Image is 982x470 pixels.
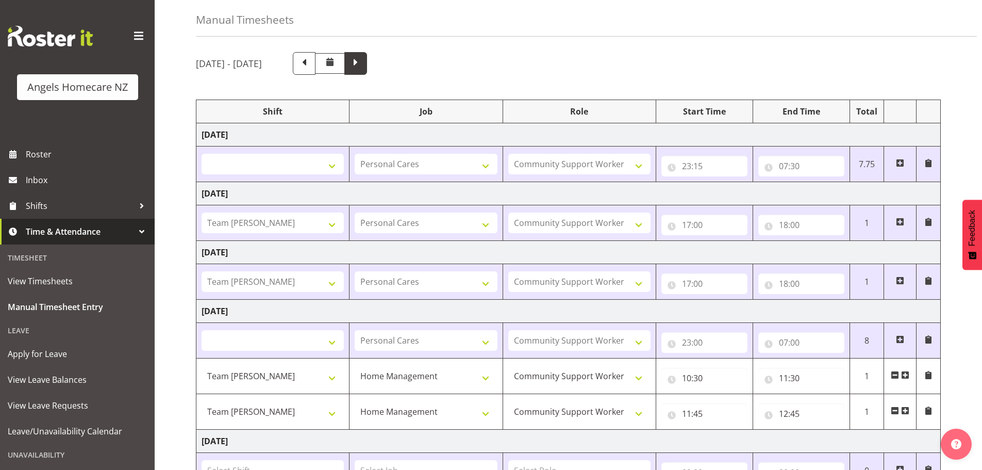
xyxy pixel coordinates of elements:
a: Apply for Leave [3,341,152,367]
td: 7.75 [850,147,884,182]
h4: Manual Timesheets [196,14,294,26]
td: 1 [850,394,884,430]
span: Feedback [968,210,977,246]
span: Inbox [26,172,149,188]
span: Shifts [26,198,134,214]
a: Leave/Unavailability Calendar [3,418,152,444]
h5: [DATE] - [DATE] [196,58,262,69]
a: View Leave Balances [3,367,152,393]
div: Leave [3,320,152,341]
div: End Time [758,105,844,118]
td: 1 [850,205,884,241]
input: Click to select... [661,368,747,388]
a: View Leave Requests [3,393,152,418]
span: Manual Timesheet Entry [8,299,147,315]
td: 1 [850,359,884,394]
a: View Timesheets [3,268,152,294]
span: Leave/Unavailability Calendar [8,424,147,439]
div: Angels Homecare NZ [27,79,128,95]
td: [DATE] [196,123,941,147]
div: Shift [202,105,344,118]
div: Start Time [661,105,747,118]
td: 8 [850,323,884,359]
img: Rosterit website logo [8,26,93,46]
td: 1 [850,264,884,300]
div: Timesheet [3,247,152,268]
span: View Leave Balances [8,372,147,387]
span: Apply for Leave [8,346,147,362]
input: Click to select... [661,403,747,424]
input: Click to select... [758,368,844,388]
td: [DATE] [196,182,941,205]
div: Total [855,105,879,118]
span: Roster [26,147,149,162]
img: help-xxl-2.png [951,439,961,449]
a: Manual Timesheet Entry [3,294,152,320]
td: [DATE] [196,430,941,453]
td: [DATE] [196,241,941,264]
button: Feedback - Show survey [962,200,982,270]
div: Job [355,105,497,118]
td: [DATE] [196,300,941,323]
span: View Leave Requests [8,398,147,413]
span: Time & Attendance [26,224,134,239]
span: View Timesheets [8,273,147,289]
input: Click to select... [758,403,844,424]
div: Role [508,105,651,118]
div: Unavailability [3,444,152,465]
